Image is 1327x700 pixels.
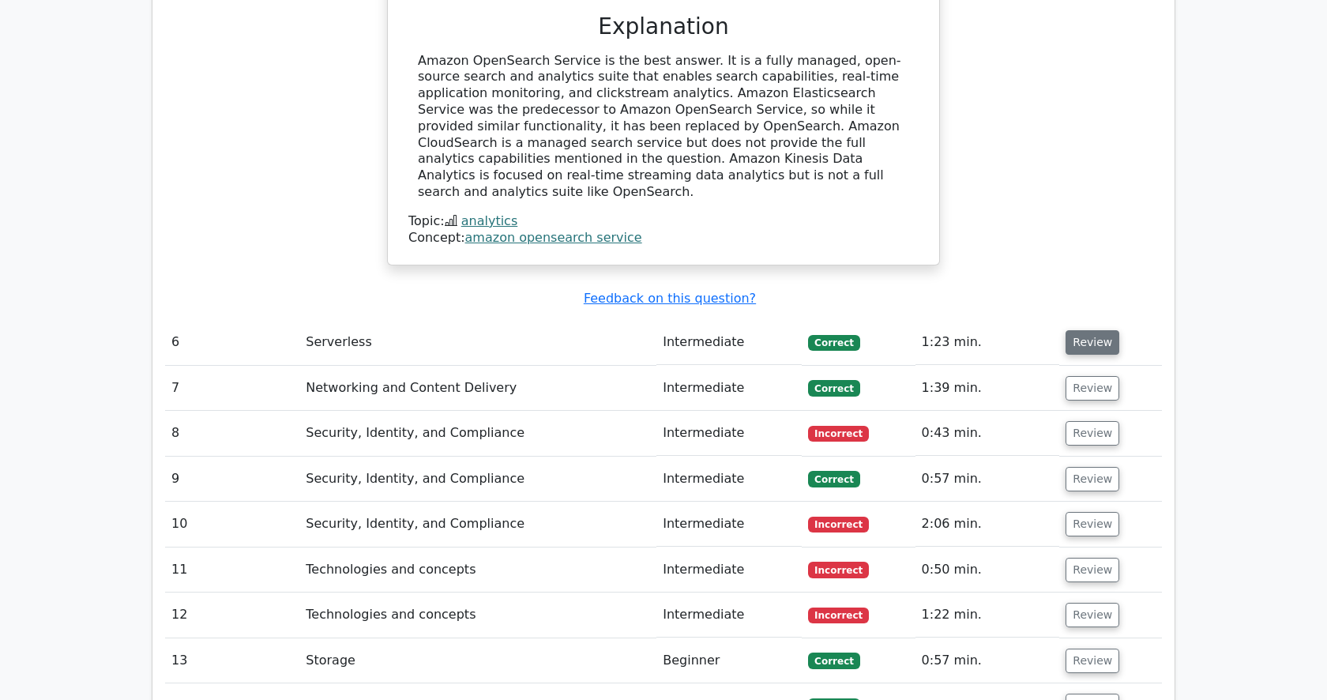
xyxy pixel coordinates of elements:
[1066,603,1119,627] button: Review
[915,457,1060,502] td: 0:57 min.
[808,335,859,351] span: Correct
[808,380,859,396] span: Correct
[656,548,802,593] td: Intermediate
[465,230,642,245] a: amazon opensearch service
[656,502,802,547] td: Intermediate
[1066,649,1119,673] button: Review
[656,320,802,365] td: Intermediate
[418,53,909,201] div: Amazon OpenSearch Service is the best answer. It is a fully managed, open-source search and analy...
[165,548,299,593] td: 11
[299,320,656,365] td: Serverless
[165,502,299,547] td: 10
[656,638,802,683] td: Beginner
[299,593,656,638] td: Technologies and concepts
[299,638,656,683] td: Storage
[915,366,1060,411] td: 1:39 min.
[915,593,1060,638] td: 1:22 min.
[808,471,859,487] span: Correct
[418,13,909,40] h3: Explanation
[299,366,656,411] td: Networking and Content Delivery
[299,411,656,456] td: Security, Identity, and Compliance
[915,502,1060,547] td: 2:06 min.
[165,411,299,456] td: 8
[808,517,869,533] span: Incorrect
[299,457,656,502] td: Security, Identity, and Compliance
[165,593,299,638] td: 12
[1066,558,1119,582] button: Review
[915,548,1060,593] td: 0:50 min.
[656,411,802,456] td: Intermediate
[165,366,299,411] td: 7
[656,457,802,502] td: Intermediate
[915,638,1060,683] td: 0:57 min.
[1066,512,1119,536] button: Review
[299,548,656,593] td: Technologies and concepts
[656,593,802,638] td: Intermediate
[915,320,1060,365] td: 1:23 min.
[165,457,299,502] td: 9
[408,213,919,230] div: Topic:
[808,653,859,668] span: Correct
[461,213,518,228] a: analytics
[408,230,919,247] div: Concept:
[1066,421,1119,446] button: Review
[915,411,1060,456] td: 0:43 min.
[1066,376,1119,401] button: Review
[808,608,869,623] span: Incorrect
[808,562,869,578] span: Incorrect
[656,366,802,411] td: Intermediate
[1066,330,1119,355] button: Review
[808,426,869,442] span: Incorrect
[299,502,656,547] td: Security, Identity, and Compliance
[1066,467,1119,491] button: Review
[584,291,756,306] a: Feedback on this question?
[165,638,299,683] td: 13
[165,320,299,365] td: 6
